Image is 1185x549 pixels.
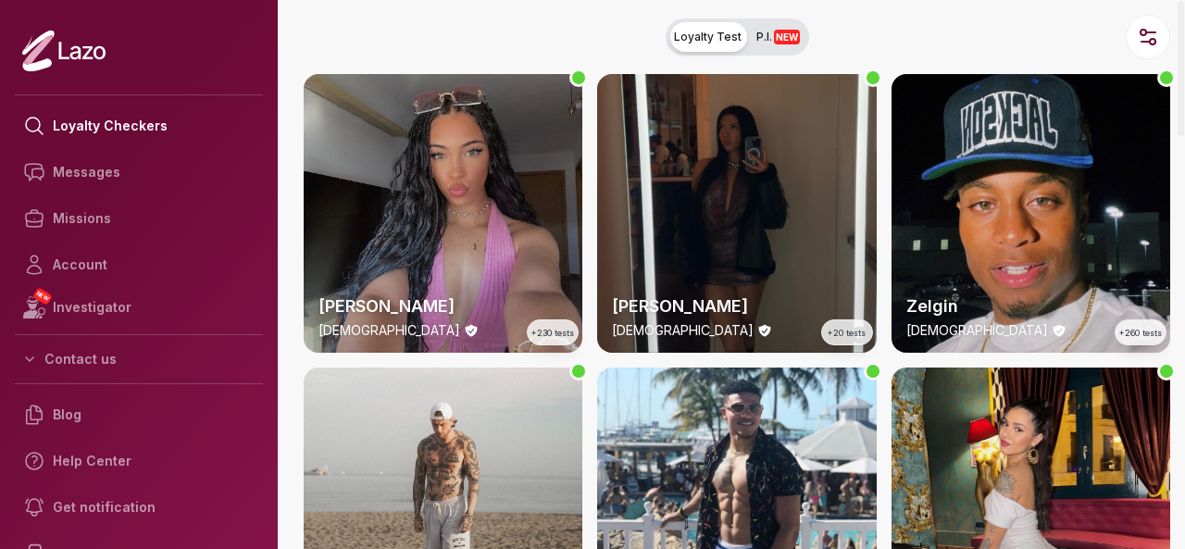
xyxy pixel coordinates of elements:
a: thumbchecker[PERSON_NAME][DEMOGRAPHIC_DATA]+20 tests [597,74,876,353]
a: thumbchecker[PERSON_NAME][DEMOGRAPHIC_DATA]+230 tests [304,74,582,353]
a: Loyalty Checkers [15,103,263,149]
img: checker [304,74,582,353]
a: Blog [15,392,263,438]
a: Account [15,242,263,288]
a: Missions [15,195,263,242]
span: +20 tests [828,327,866,340]
span: NEW [774,30,800,44]
p: [DEMOGRAPHIC_DATA] [318,321,460,340]
h2: [PERSON_NAME] [612,293,861,319]
span: +260 tests [1119,327,1162,340]
a: thumbcheckerZelgin[DEMOGRAPHIC_DATA]+260 tests [892,74,1170,353]
h2: [PERSON_NAME] [318,293,568,319]
button: Contact us [15,343,263,376]
h2: Zelgin [906,293,1155,319]
span: +230 tests [531,327,574,340]
span: Loyalty Test [674,30,742,44]
a: Messages [15,149,263,195]
p: [DEMOGRAPHIC_DATA] [906,321,1048,340]
a: Get notification [15,484,263,530]
p: [DEMOGRAPHIC_DATA] [612,321,754,340]
img: checker [597,74,876,353]
a: Help Center [15,438,263,484]
span: NEW [32,287,53,306]
img: checker [892,74,1170,353]
span: P.I. [756,30,800,44]
a: NEWInvestigator [15,288,263,327]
